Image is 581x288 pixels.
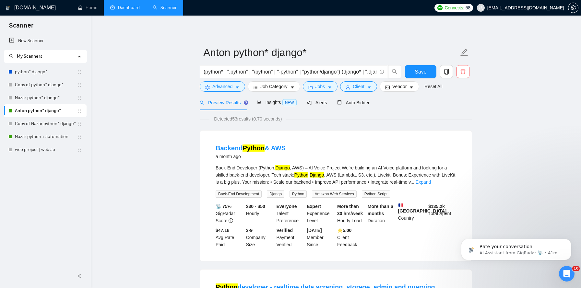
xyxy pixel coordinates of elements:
[77,273,84,279] span: double-left
[5,128,106,192] div: Got it, thank you :)​ If there's nothing else you need assistance with, I'll go ahead and close t...
[368,204,393,216] b: More than 6 months
[60,44,124,58] div: it's available, thank you
[277,228,293,233] b: Verified
[260,83,287,90] span: Job Category
[243,144,265,152] mark: Python
[277,204,297,209] b: Everyone
[312,190,356,198] span: Amazon Web Services
[5,204,124,250] div: AI Assistant from GigRadar 📡 says…
[437,5,443,10] img: upwork-logo.png
[77,82,82,87] span: holder
[275,203,306,224] div: Talent Preference
[77,223,86,232] span: Amazing
[216,228,230,233] b: $47.18
[4,65,87,78] li: python* django*
[5,108,124,128] div: mykola.vovchko@synergy-way.com says…
[246,228,253,233] b: 2-9
[410,179,414,185] span: ...
[367,85,372,90] span: caret-down
[428,204,445,209] b: $ 135.2k
[308,85,313,90] span: folder
[307,204,321,209] b: Expert
[77,121,82,126] span: holder
[388,69,401,75] span: search
[4,21,39,34] span: Scanner
[65,48,119,54] div: it's available, thank you
[409,85,414,90] span: caret-down
[337,100,342,105] span: robot
[77,108,82,113] span: holder
[440,69,453,75] span: copy
[205,85,210,90] span: setting
[216,204,231,209] b: 📡 75%
[380,70,384,74] span: info-circle
[15,91,77,104] a: Nazar python* django*
[398,203,447,213] b: [GEOGRAPHIC_DATA]
[31,223,40,232] span: Bad
[445,4,464,11] span: Connects:
[31,6,108,11] h1: AI Assistant from GigRadar 📡
[10,194,43,198] div: Dima • 42m ago
[15,104,77,117] a: Anton python* django*
[303,81,338,92] button: folderJobscaret-down
[77,95,82,100] span: holder
[466,4,470,11] span: 58
[246,204,265,209] b: $30 - $50
[203,44,459,61] input: Scanner name...
[337,228,351,233] b: ⭐️ 5.00
[46,223,55,232] span: OK
[212,83,232,90] span: Advanced
[97,112,119,119] div: no thanks
[15,117,77,130] a: Copy of Nazar python* django*
[16,223,25,232] span: Terrible
[153,5,177,10] a: searchScanner
[568,5,578,10] a: setting
[290,190,307,198] span: Python
[307,228,322,233] b: [DATE]
[12,211,89,219] div: Rate your conversation
[398,203,403,207] img: 🇫🇷
[340,81,377,92] button: userClientcaret-down
[110,5,140,10] a: dashboardDashboard
[415,68,426,76] span: Save
[5,63,124,108] div: Dima says…
[353,83,364,90] span: Client
[15,130,77,143] a: Nazar python + automation
[6,3,10,13] img: logo
[18,4,29,14] img: Profile image for AI Assistant from GigRadar 📡
[275,227,306,248] div: Payment Verified
[310,172,324,178] mark: Django
[77,69,82,75] span: holder
[315,83,325,90] span: Jobs
[267,190,284,198] span: Django
[427,203,457,224] div: Total Spent
[216,153,286,160] div: a month ago
[305,203,336,224] div: Experience Level
[397,203,427,224] div: Country
[457,69,469,75] span: delete
[307,100,312,105] span: notification
[61,223,70,232] span: Great
[4,3,17,15] button: go back
[385,85,390,90] span: idcard
[336,227,366,248] div: Client Feedback
[336,203,366,224] div: Hourly Load
[4,78,87,91] li: Copy of python* django*
[4,34,87,47] li: New Scanner
[243,100,249,106] div: Tooltip anchor
[337,204,363,216] b: More than 30 hrs/week
[257,100,261,105] span: area-chart
[214,227,245,248] div: Avg Rate Paid
[380,81,419,92] button: idcardVendorcaret-down
[327,85,332,90] span: caret-down
[248,81,300,92] button: barsJob Categorycaret-down
[5,44,124,63] div: mykola.vovchko@synergy-way.com says…
[362,190,390,198] span: Python Script
[460,48,468,57] span: edit
[214,203,245,224] div: GigRadar Score
[440,65,453,78] button: copy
